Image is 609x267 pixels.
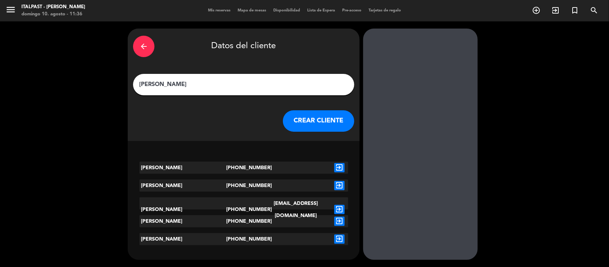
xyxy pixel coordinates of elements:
div: domingo 10. agosto - 11:36 [21,11,85,18]
div: [PHONE_NUMBER] [226,215,261,227]
i: exit_to_app [334,181,345,190]
i: search [590,6,598,15]
button: CREAR CLIENTE [283,110,354,132]
div: Italpast - [PERSON_NAME] [21,4,85,11]
button: menu [5,4,16,17]
div: [PHONE_NUMBER] [226,233,261,245]
i: add_circle_outline [532,6,541,15]
div: Datos del cliente [133,34,354,59]
i: exit_to_app [334,217,345,226]
i: arrow_back [139,42,148,51]
i: menu [5,4,16,15]
i: exit_to_app [334,163,345,172]
span: Lista de Espera [304,9,339,12]
i: turned_in_not [570,6,579,15]
span: Mapa de mesas [234,9,270,12]
span: Pre-acceso [339,9,365,12]
i: exit_to_app [334,205,345,214]
i: exit_to_app [334,235,345,244]
input: Escriba nombre, correo electrónico o número de teléfono... [138,80,349,90]
div: [PERSON_NAME] [139,162,227,174]
div: [PERSON_NAME] [139,215,227,227]
span: Tarjetas de regalo [365,9,405,12]
div: [PERSON_NAME] [139,197,227,222]
div: [PERSON_NAME] [139,233,227,245]
div: [PHONE_NUMBER] [226,162,261,174]
span: Mis reservas [204,9,234,12]
div: [PHONE_NUMBER] [226,197,261,222]
div: [PHONE_NUMBER] [226,180,261,192]
span: Disponibilidad [270,9,304,12]
div: [PERSON_NAME] [139,180,227,192]
i: exit_to_app [551,6,560,15]
div: [EMAIL_ADDRESS][DOMAIN_NAME] [261,197,331,222]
